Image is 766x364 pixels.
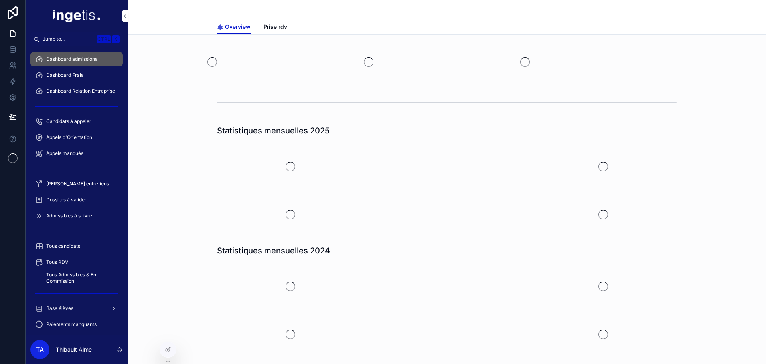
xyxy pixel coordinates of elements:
span: Tous RDV [46,259,68,265]
div: scrollable content [26,46,128,335]
a: Base élèves [30,301,123,316]
span: Candidats à appeler [46,118,91,125]
span: Dashboard Frais [46,72,83,78]
span: Paiements manquants [46,321,97,328]
a: Tous candidats [30,239,123,253]
a: Admissibles à suivre [30,209,123,223]
p: Thibault Aime [56,346,92,354]
span: [PERSON_NAME] entretiens [46,181,109,187]
span: Overview [225,23,251,31]
span: Appels d'Orientation [46,134,92,141]
span: Jump to... [43,36,93,42]
a: Candidats à appeler [30,114,123,129]
span: TA [36,345,44,354]
a: Dashboard admissions [30,52,123,66]
a: Dashboard Relation Entreprise [30,84,123,98]
span: Tous Admissibles & En Commission [46,272,115,284]
span: Ctrl [97,35,111,43]
a: Appels manqués [30,146,123,161]
h1: Statistiques mensuelles 2025 [217,125,330,136]
h1: Statistiques mensuelles 2024 [217,245,330,256]
a: Dashboard Frais [30,68,123,82]
span: Appels manqués [46,150,83,157]
a: Overview [217,20,251,35]
span: Dashboard admissions [46,56,97,62]
span: Tous candidats [46,243,80,249]
img: App logo [53,10,100,22]
span: Base élèves [46,305,73,312]
a: Prise rdv [263,20,287,36]
span: Prise rdv [263,23,287,31]
a: Tous Admissibles & En Commission [30,271,123,285]
a: [PERSON_NAME] entretiens [30,177,123,191]
span: Dashboard Relation Entreprise [46,88,115,94]
span: Dossiers à valider [46,197,87,203]
a: Paiements manquants [30,317,123,332]
a: Appels d'Orientation [30,130,123,145]
a: Tous RDV [30,255,123,269]
span: K [113,36,119,42]
a: Dossiers à valider [30,193,123,207]
span: Admissibles à suivre [46,213,92,219]
button: Jump to...CtrlK [30,32,123,46]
